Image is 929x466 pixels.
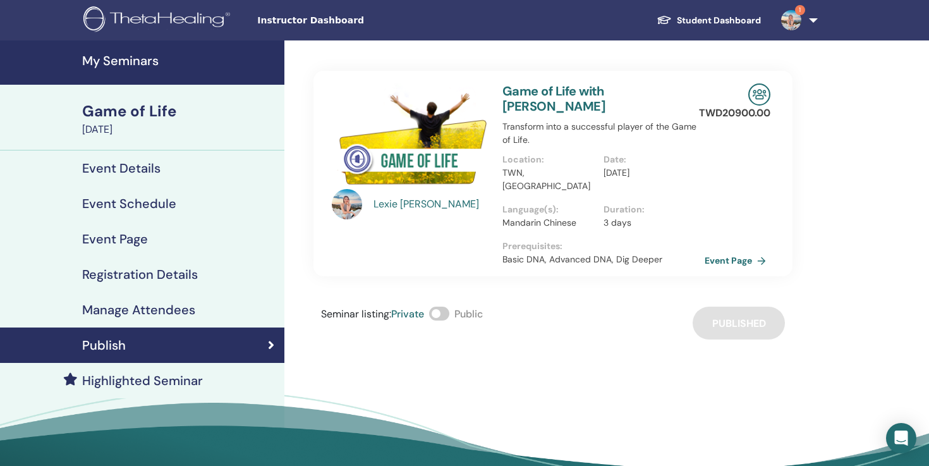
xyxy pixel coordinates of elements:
[332,83,487,193] img: Game of Life
[604,203,697,216] p: Duration :
[502,240,705,253] p: Prerequisites :
[82,231,148,247] h4: Event Page
[748,83,770,106] img: In-Person Seminar
[781,10,801,30] img: default.jpg
[502,203,596,216] p: Language(s) :
[82,122,277,137] div: [DATE]
[82,267,198,282] h4: Registration Details
[502,83,605,114] a: Game of Life with [PERSON_NAME]
[647,9,771,32] a: Student Dashboard
[604,153,697,166] p: Date :
[321,307,391,321] span: Seminar listing :
[454,307,483,321] span: Public
[82,53,277,68] h4: My Seminars
[391,307,424,321] span: Private
[373,197,490,212] a: Lexie [PERSON_NAME]
[604,216,697,230] p: 3 days
[82,302,195,317] h4: Manage Attendees
[657,15,672,25] img: graduation-cap-white.svg
[332,189,362,219] img: default.jpg
[82,101,277,122] div: Game of Life
[82,196,176,211] h4: Event Schedule
[502,153,596,166] p: Location :
[82,338,126,353] h4: Publish
[705,251,771,270] a: Event Page
[795,5,805,15] span: 1
[82,373,203,388] h4: Highlighted Seminar
[604,166,697,180] p: [DATE]
[257,14,447,27] span: Instructor Dashboard
[502,216,596,230] p: Mandarin Chinese
[82,161,161,176] h4: Event Details
[502,253,705,266] p: Basic DNA, Advanced DNA, Dig Deeper
[886,423,916,453] div: Open Intercom Messenger
[75,101,284,137] a: Game of Life[DATE]
[699,106,770,121] p: TWD 20900.00
[502,120,705,147] p: Transform into a successful player of the Game of Life.
[83,6,234,35] img: logo.png
[502,166,596,193] p: TWN, [GEOGRAPHIC_DATA]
